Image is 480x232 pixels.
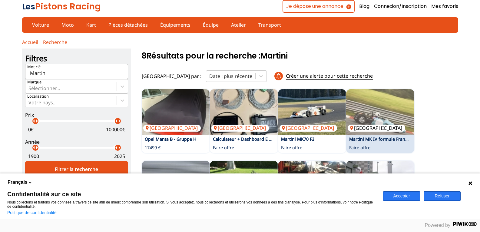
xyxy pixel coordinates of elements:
img: Iveco Daily 35C10 ex Lancia Martini Racing Team [142,161,210,206]
h1: 8 Résultats pour la recherche : Martini [142,49,445,63]
p: arrow_right [116,117,123,125]
a: LesPistons Racing [22,0,101,12]
span: Confidentialité sur ce site [7,191,376,197]
a: Transport [254,20,285,30]
p: 2025 [114,153,125,160]
img: SIGNA MOTORSPORT vend Châssis tubulaire Martini MK 57 (Formule Renault 1721) [278,161,346,206]
p: 100000 € [106,126,125,133]
p: 1900 [28,153,39,160]
a: Opel Manta B - Gruppe H[GEOGRAPHIC_DATA] [142,89,210,135]
p: [GEOGRAPHIC_DATA] par : [142,73,201,79]
p: Nous collectons et traitons vos données à travers ce site afin de mieux comprendre son utilisatio... [7,200,376,209]
p: Localisation [27,94,49,99]
p: arrow_right [116,144,123,151]
a: Politique de confidentialité [7,210,57,215]
a: Calculateur + Dashboard E race Black [213,136,290,142]
p: Faire offre [213,145,234,151]
a: Moto [58,20,78,30]
a: Équipements [156,20,194,30]
a: Atelier [227,20,250,30]
p: [GEOGRAPHIC_DATA] [280,125,337,131]
img: Opel Manta B - Gruppe H [142,89,210,135]
img: Martini MK IV formule France [346,89,414,135]
p: Prix [25,112,128,118]
input: MarqueSélectionner... [28,86,30,91]
p: Filtres [25,53,128,64]
p: Créer une alerte pour cette recherche [286,72,373,79]
a: Martini MK IV formule France[GEOGRAPHIC_DATA] [346,89,414,135]
p: Faire offre [281,145,302,151]
a: Équipe [199,20,223,30]
p: arrow_left [113,144,120,151]
button: Refuser [424,191,461,201]
p: arrow_left [113,117,120,125]
p: arrow_left [30,117,38,125]
a: BMW 323i E21 Gruppe 1 ex Youngtimer Trophy[GEOGRAPHIC_DATA] [346,161,414,206]
span: Powered by [425,223,451,228]
a: Martini MK IV formule France [349,136,410,142]
p: Marque [27,79,41,85]
a: Pièces détachées [104,20,152,30]
a: Martini MK70 F3[GEOGRAPHIC_DATA] [278,89,346,135]
p: arrow_left [30,144,38,151]
input: Mot clé [25,64,128,79]
a: Recherche [43,39,67,45]
a: Martini MK IV Formule France 197084 [210,161,278,206]
div: Filtrer la recherche [25,161,128,177]
a: Iveco Daily 35C10 ex Lancia Martini Racing Team[GEOGRAPHIC_DATA] [142,161,210,206]
a: Kart [82,20,100,30]
a: Opel Manta B - Gruppe H [145,136,197,142]
a: SIGNA MOTORSPORT vend Châssis tubulaire Martini MK 57 (Formule Renault 1721)[GEOGRAPHIC_DATA] [278,161,346,206]
p: 17499 € [145,145,161,151]
p: Année [25,139,128,145]
img: BMW 323i E21 Gruppe 1 ex Youngtimer Trophy [346,161,414,206]
p: 0 € [28,126,34,133]
p: [GEOGRAPHIC_DATA] [211,125,269,131]
img: Martini MK70 F3 [278,89,346,135]
p: arrow_right [33,117,41,125]
button: Accepter [383,191,420,201]
a: Blog [359,3,369,10]
p: Faire offre [349,145,370,151]
img: Calculateur + Dashboard E race Black [210,89,278,135]
p: [GEOGRAPHIC_DATA] [348,125,405,131]
a: Voiture [28,20,53,30]
span: notifications [275,72,284,80]
img: Martini MK IV Formule France 1970 [210,161,278,206]
a: Connexion/Inscription [374,3,427,10]
p: Mot clé [27,64,41,70]
p: arrow_right [33,144,41,151]
a: Accueil [22,39,38,45]
input: Votre pays... [28,100,30,105]
p: [GEOGRAPHIC_DATA] [143,125,201,131]
a: Martini MK70 F3 [281,136,314,142]
a: Mes favoris [431,3,458,10]
span: Français [8,179,28,186]
a: Calculateur + Dashboard E race Black[GEOGRAPHIC_DATA] [210,89,278,135]
span: Les [22,1,35,12]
